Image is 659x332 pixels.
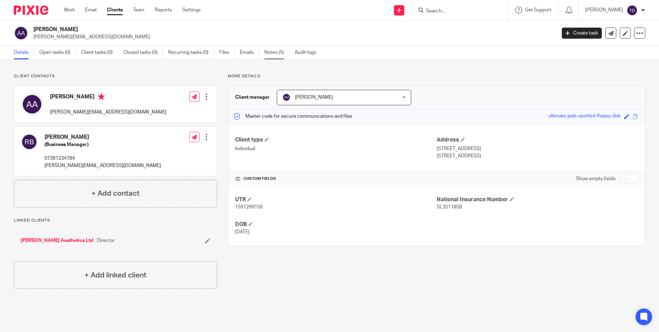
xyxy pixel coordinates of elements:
[44,162,161,169] p: [PERSON_NAME][EMAIL_ADDRESS][DOMAIN_NAME]
[14,46,34,59] a: Details
[50,93,166,102] h4: [PERSON_NAME]
[585,7,623,13] p: [PERSON_NAME]
[21,134,38,150] img: svg%3E
[240,46,259,59] a: Emails
[85,7,97,13] a: Email
[562,28,602,39] a: Create task
[33,26,448,33] h2: [PERSON_NAME]
[282,93,291,101] img: svg%3E
[64,7,75,13] a: Work
[437,153,638,159] p: [STREET_ADDRESS]
[14,74,217,79] p: Client contacts
[264,46,290,59] a: Notes (5)
[219,46,235,59] a: Files
[39,46,76,59] a: Open tasks (0)
[133,7,144,13] a: Team
[235,221,436,228] h4: DOB
[235,230,250,234] span: [DATE]
[228,74,645,79] p: More details
[525,8,551,12] span: Get Support
[235,196,436,203] h4: UTR
[91,188,140,199] h4: + Add contact
[437,136,638,144] h4: Address
[50,109,166,116] p: [PERSON_NAME][EMAIL_ADDRESS][DOMAIN_NAME]
[233,113,352,120] p: Master code for secure communications and files
[182,7,201,13] a: Settings
[295,46,321,59] a: Audit logs
[437,205,462,209] span: SL351185B
[235,205,263,209] span: 1591299156
[235,94,270,101] h3: Client manager
[548,113,621,120] div: ultimate-jade-spotted-floppy-disk
[97,237,115,244] span: Director
[627,5,638,16] img: svg%3E
[168,46,214,59] a: Recurring tasks (0)
[425,8,487,14] input: Search
[81,46,118,59] a: Client tasks (0)
[14,26,28,40] img: svg%3E
[44,155,161,162] p: 07391234784
[235,136,436,144] h4: Client type
[21,93,43,115] img: svg%3E
[33,33,551,40] p: [PERSON_NAME][EMAIL_ADDRESS][DOMAIN_NAME]
[21,237,93,244] a: [PERSON_NAME] Aesthetics Ltd
[437,145,638,152] p: [STREET_ADDRESS]
[437,196,638,203] h4: National Insurance Number
[295,95,333,100] span: [PERSON_NAME]
[98,93,105,100] i: Primary
[107,7,123,13] a: Clients
[14,218,217,223] p: Linked clients
[235,176,436,182] h4: CUSTOM FIELDS
[576,175,616,182] label: Show empty fields
[44,134,161,141] h4: [PERSON_NAME]
[155,7,172,13] a: Reports
[235,145,436,152] p: Individual
[14,6,48,15] img: Pixie
[123,46,163,59] a: Closed tasks (0)
[84,270,146,281] h4: + Add linked client
[44,141,161,148] h5: (Business Manager)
